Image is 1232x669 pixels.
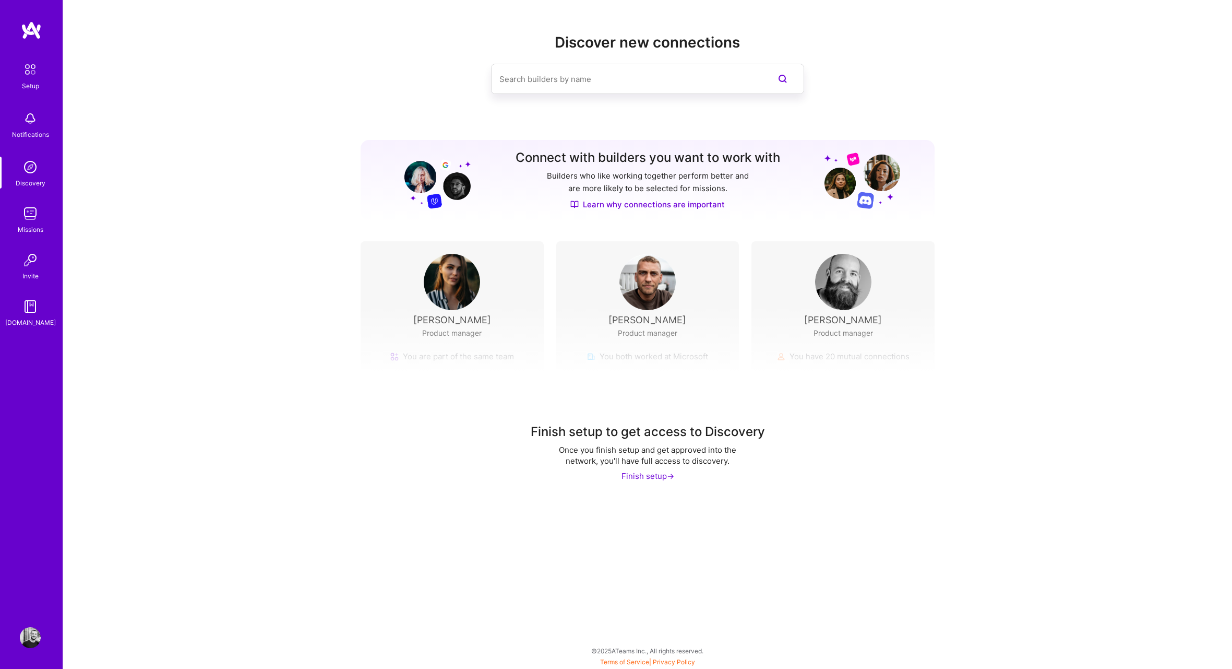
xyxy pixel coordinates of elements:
[361,34,935,51] h2: Discover new connections
[545,170,751,195] p: Builders who like working together perform better and are more likely to be selected for missions.
[20,627,41,648] img: User Avatar
[543,444,752,466] div: Once you finish setup and get approved into the network, you'll have full access to discovery.
[20,108,41,129] img: bell
[531,424,765,440] div: Finish setup to get access to Discovery
[619,254,676,310] img: User Avatar
[600,658,649,666] a: Terms of Service
[653,658,695,666] a: Privacy Policy
[824,152,900,209] img: Grow your network
[63,638,1232,664] div: © 2025 ATeams Inc., All rights reserved.
[22,80,39,91] div: Setup
[16,178,45,189] div: Discovery
[516,150,780,166] h3: Connect with builders you want to work with
[395,151,471,209] img: Grow your network
[600,658,695,666] span: |
[424,254,480,310] img: User Avatar
[12,129,49,140] div: Notifications
[20,296,41,317] img: guide book
[19,58,41,80] img: setup
[18,224,43,235] div: Missions
[499,66,754,92] input: Search builders by name
[5,317,56,328] div: [DOMAIN_NAME]
[21,21,42,40] img: logo
[776,73,789,85] i: icon SearchPurple
[17,627,43,648] a: User Avatar
[20,203,41,224] img: teamwork
[22,271,39,281] div: Invite
[815,254,871,310] img: User Avatar
[570,199,725,210] a: Learn why connections are important
[20,157,41,178] img: discovery
[20,250,41,271] img: Invite
[570,200,579,209] img: Discover
[621,471,674,482] div: Finish setup ->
